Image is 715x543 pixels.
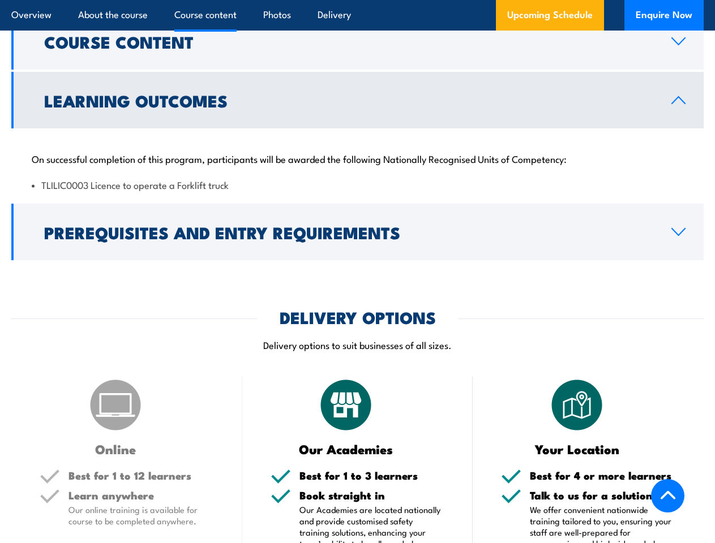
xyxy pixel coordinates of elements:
[32,153,683,164] p: On successful completion of this program, participants will be awarded the following Nationally R...
[501,442,653,455] h3: Your Location
[68,470,214,481] h5: Best for 1 to 12 learners
[11,72,704,128] a: Learning Outcomes
[11,338,704,351] p: Delivery options to suit businesses of all sizes.
[299,490,445,501] h5: Book straight in
[299,470,445,481] h5: Best for 1 to 3 learners
[11,13,704,70] a: Course Content
[271,442,422,455] h3: Our Academies
[32,178,683,191] li: TLILIC0003 Licence to operate a Forklift truck
[530,490,675,501] h5: Talk to us for a solution
[280,309,436,324] h2: DELIVERY OPTIONS
[44,93,653,107] h2: Learning Outcomes
[44,34,653,49] h2: Course Content
[68,504,214,527] p: Our online training is available for course to be completed anywhere.
[68,490,214,501] h5: Learn anywhere
[530,470,675,481] h5: Best for 4 or more learners
[44,225,653,239] h2: Prerequisites and Entry Requirements
[40,442,191,455] h3: Online
[11,204,704,260] a: Prerequisites and Entry Requirements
